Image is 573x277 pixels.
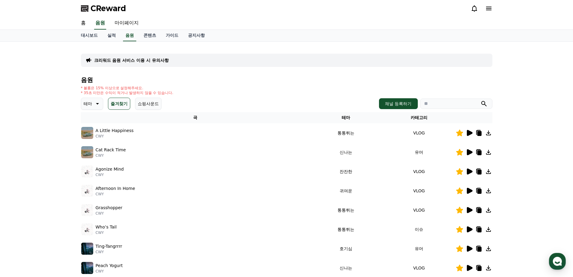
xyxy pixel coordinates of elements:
td: 귀여운 [310,181,383,200]
td: 호기심 [310,239,383,258]
a: 크리워드 음원 서비스 이용 시 유의사항 [94,57,169,63]
span: 대화 [55,200,62,205]
a: 대화 [40,191,78,206]
a: CReward [81,4,126,13]
td: 신나는 [310,143,383,162]
td: 통통튀는 [310,123,383,143]
img: music [81,185,93,197]
p: * 볼륨은 15% 이상으로 설정해주세요. [81,86,174,90]
p: CWY [96,211,122,216]
td: VLOG [383,162,456,181]
img: music [81,243,93,255]
button: 즐겨찾기 [108,98,130,110]
img: music [81,146,93,158]
td: 잔잔한 [310,162,383,181]
button: 채널 등록하기 [379,98,417,109]
p: CWY [96,172,124,177]
p: Ting-Tangrrrr [96,243,122,250]
button: 쇼핑사운드 [135,98,162,110]
p: Who’s Tail [96,224,117,230]
p: CWY [96,250,122,254]
a: 콘텐츠 [139,30,161,41]
p: CWY [96,269,123,274]
td: VLOG [383,200,456,220]
a: 마이페이지 [110,17,143,30]
a: 홈 [2,191,40,206]
button: 테마 [81,98,103,110]
th: 카테고리 [383,112,456,123]
p: Peach Yogurt [96,263,123,269]
a: 음원 [94,17,106,30]
a: 대시보드 [76,30,103,41]
p: A Little Happiness [96,127,134,134]
a: 공지사항 [183,30,210,41]
p: CWY [96,153,126,158]
a: 실적 [103,30,121,41]
p: Agonize Mind [96,166,124,172]
h4: 음원 [81,77,492,83]
img: music [81,165,93,178]
p: CWY [96,134,134,139]
a: 홈 [76,17,91,30]
p: CWY [96,230,117,235]
td: VLOG [383,123,456,143]
p: 테마 [84,99,92,108]
p: Afternoon In Home [96,185,135,192]
span: 설정 [93,200,100,205]
a: 음원 [123,30,136,41]
img: music [81,262,93,274]
td: 유머 [383,239,456,258]
span: 홈 [19,200,23,205]
p: * 35초 미만은 수익이 적거나 발생하지 않을 수 있습니다. [81,90,174,95]
td: 유머 [383,143,456,162]
td: 이슈 [383,220,456,239]
img: music [81,127,93,139]
a: 설정 [78,191,116,206]
span: CReward [91,4,126,13]
p: Cat Rack Time [96,147,126,153]
p: Grasshopper [96,205,122,211]
td: VLOG [383,181,456,200]
img: music [81,204,93,216]
a: 가이드 [161,30,183,41]
td: 통통튀는 [310,220,383,239]
th: 테마 [310,112,383,123]
p: CWY [96,192,135,197]
td: 통통튀는 [310,200,383,220]
img: music [81,223,93,235]
th: 곡 [81,112,310,123]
